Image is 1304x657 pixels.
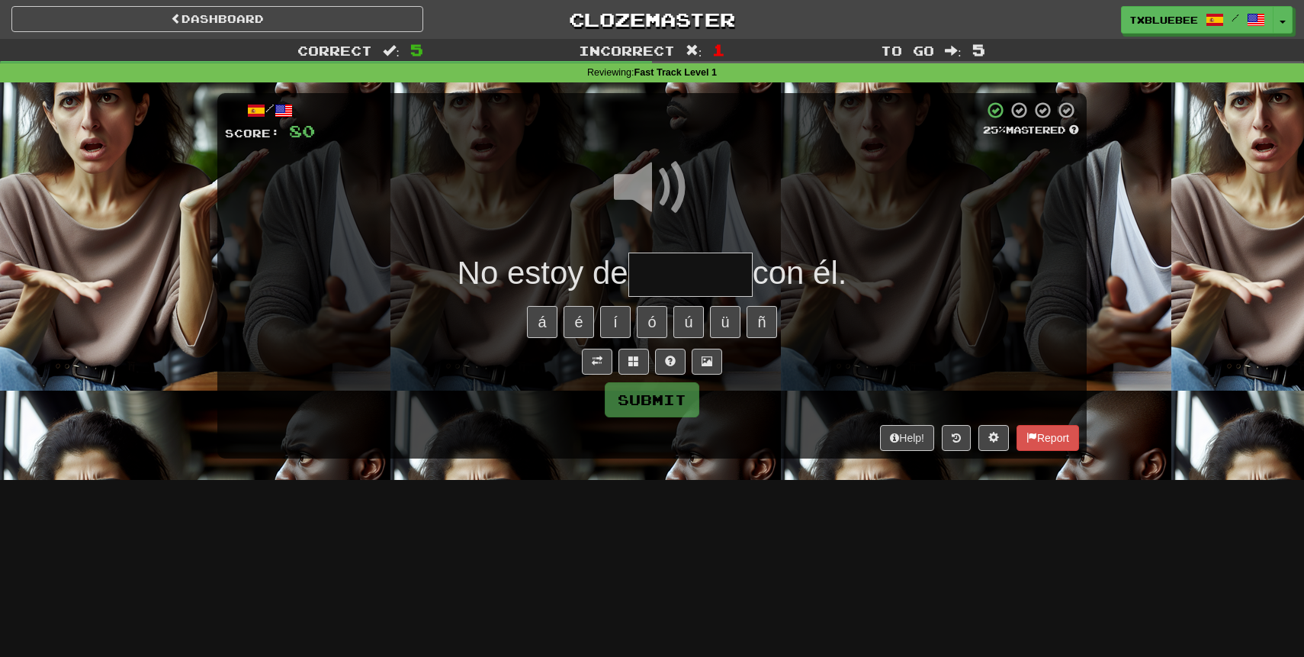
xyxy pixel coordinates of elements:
span: : [686,44,702,57]
button: Toggle translation (alt+t) [582,349,612,375]
button: é [564,306,594,338]
button: ú [673,306,704,338]
span: To go [881,43,934,58]
div: Mastered [983,124,1079,137]
span: TXBlueBee [1129,13,1198,27]
span: 1 [712,40,725,59]
span: 5 [972,40,985,59]
span: Incorrect [579,43,675,58]
a: Dashboard [11,6,423,32]
button: ó [637,306,667,338]
button: ü [710,306,740,338]
span: 5 [410,40,423,59]
button: Submit [605,382,699,417]
span: / [1232,12,1239,23]
span: No estoy de [458,255,628,291]
button: Single letter hint - you only get 1 per sentence and score half the points! alt+h [655,349,686,375]
button: Switch sentence to multiple choice alt+p [618,349,649,375]
button: Show image (alt+x) [692,349,722,375]
span: Score: [225,127,280,140]
button: Round history (alt+y) [942,425,971,451]
button: Report [1017,425,1079,451]
span: : [383,44,400,57]
a: Clozemaster [446,6,858,33]
span: Correct [297,43,372,58]
span: 25 % [983,124,1006,136]
div: / [225,101,315,120]
strong: Fast Track Level 1 [634,67,718,78]
button: í [600,306,631,338]
span: : [945,44,962,57]
span: con él. [753,255,847,291]
button: ñ [747,306,777,338]
button: á [527,306,557,338]
span: 80 [289,121,315,140]
a: TXBlueBee / [1121,6,1273,34]
button: Help! [880,425,934,451]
